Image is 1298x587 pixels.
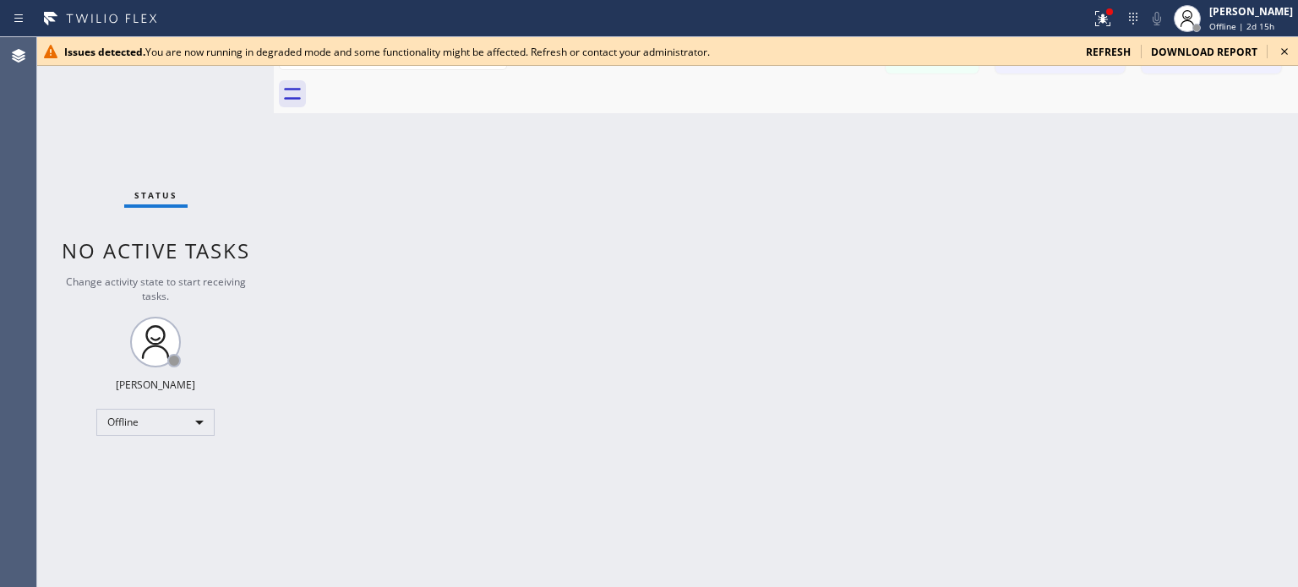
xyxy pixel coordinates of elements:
b: Issues detected. [64,45,145,59]
span: Offline | 2d 15h [1209,20,1274,32]
span: refresh [1086,45,1131,59]
span: Change activity state to start receiving tasks. [66,274,246,303]
button: Mute [1145,7,1169,30]
span: Status [134,189,177,201]
div: [PERSON_NAME] [1209,4,1293,19]
span: download report [1151,45,1257,59]
div: Offline [96,409,215,436]
span: No active tasks [62,236,250,264]
div: You are now running in degraded mode and some functionality might be affected. Refresh or contact... [64,45,1072,59]
div: [PERSON_NAME] [116,378,195,392]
